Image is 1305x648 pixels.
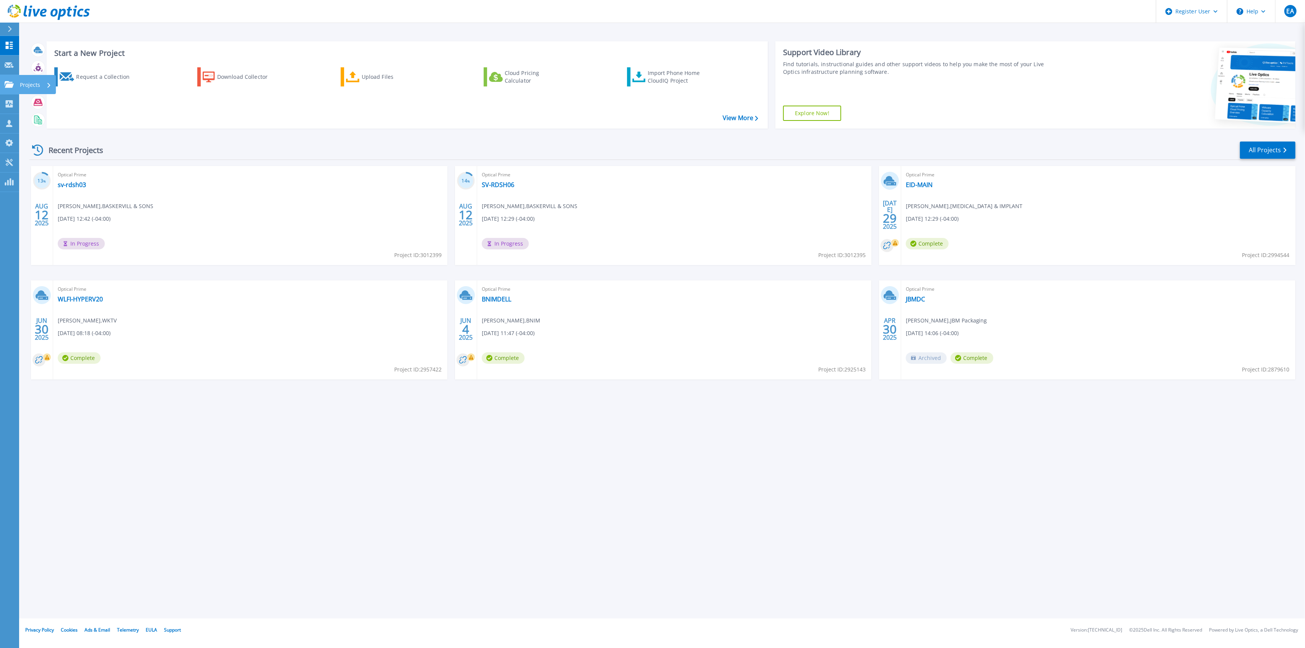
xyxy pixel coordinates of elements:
a: Cookies [61,627,78,633]
div: Request a Collection [76,69,137,85]
span: 30 [35,326,49,332]
a: Privacy Policy [25,627,54,633]
div: JUN 2025 [34,315,49,343]
span: EA [1287,8,1294,14]
li: Version: [TECHNICAL_ID] [1071,628,1122,633]
span: Optical Prime [58,285,443,293]
span: Project ID: 2994544 [1242,251,1290,259]
span: Project ID: 3012395 [818,251,866,259]
div: JUN 2025 [458,315,473,343]
span: % [467,179,470,183]
p: Projects [20,75,40,95]
a: sv-rdsh03 [58,181,86,189]
span: Complete [58,352,101,364]
h3: Start a New Project [54,49,758,57]
span: 30 [883,326,897,332]
span: [PERSON_NAME] , JBM Packaging [906,316,987,325]
span: Project ID: 2957422 [394,365,442,374]
span: Archived [906,352,947,364]
a: Explore Now! [783,106,841,121]
li: Powered by Live Optics, a Dell Technology [1209,628,1298,633]
a: SV-RDSH06 [482,181,514,189]
span: Project ID: 2925143 [818,365,866,374]
span: 4 [462,326,469,332]
span: Complete [906,238,949,249]
span: Project ID: 2879610 [1242,365,1290,374]
a: EULA [146,627,157,633]
div: Download Collector [217,69,278,85]
div: Upload Files [362,69,423,85]
span: [DATE] 11:47 (-04:00) [482,329,535,337]
span: [PERSON_NAME] , BASKERVILL & SONS [482,202,577,210]
span: [DATE] 12:29 (-04:00) [906,215,959,223]
span: Complete [482,352,525,364]
span: Optical Prime [58,171,443,179]
div: Import Phone Home CloudIQ Project [648,69,707,85]
a: EID-MAIN [906,181,933,189]
span: Complete [951,352,993,364]
a: BNIMDELL [482,295,511,303]
a: Support [164,627,181,633]
span: 12 [35,212,49,218]
span: [PERSON_NAME] , [MEDICAL_DATA] & IMPLANT [906,202,1023,210]
span: Optical Prime [906,171,1291,179]
a: View More [723,114,758,122]
span: In Progress [58,238,105,249]
div: [DATE] 2025 [882,201,897,229]
span: [PERSON_NAME] , BASKERVILL & SONS [58,202,153,210]
span: [PERSON_NAME] , WKTV [58,316,117,325]
span: 29 [883,215,897,221]
div: APR 2025 [882,315,897,343]
div: Support Video Library [783,47,1055,57]
span: [PERSON_NAME] , BNIM [482,316,540,325]
h3: 14 [457,177,475,186]
span: [DATE] 14:06 (-04:00) [906,329,959,337]
a: Telemetry [117,627,139,633]
div: Find tutorials, instructional guides and other support videos to help you make the most of your L... [783,60,1055,76]
span: Optical Prime [906,285,1291,293]
a: Ads & Email [85,627,110,633]
a: Request a Collection [54,67,140,86]
div: AUG 2025 [458,201,473,229]
a: All Projects [1240,142,1295,159]
a: Download Collector [197,67,283,86]
h3: 13 [33,177,51,186]
div: Cloud Pricing Calculator [505,69,566,85]
div: AUG 2025 [34,201,49,229]
a: JBMDC [906,295,925,303]
span: [DATE] 08:18 (-04:00) [58,329,111,337]
div: Recent Projects [29,141,114,160]
span: Project ID: 3012399 [394,251,442,259]
li: © 2025 Dell Inc. All Rights Reserved [1129,628,1202,633]
a: Upload Files [341,67,426,86]
span: [DATE] 12:42 (-04:00) [58,215,111,223]
a: Cloud Pricing Calculator [484,67,569,86]
span: % [43,179,46,183]
span: In Progress [482,238,529,249]
span: 12 [459,212,473,218]
span: Optical Prime [482,171,867,179]
span: Optical Prime [482,285,867,293]
span: [DATE] 12:29 (-04:00) [482,215,535,223]
a: WLFI-HYPERV20 [58,295,103,303]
